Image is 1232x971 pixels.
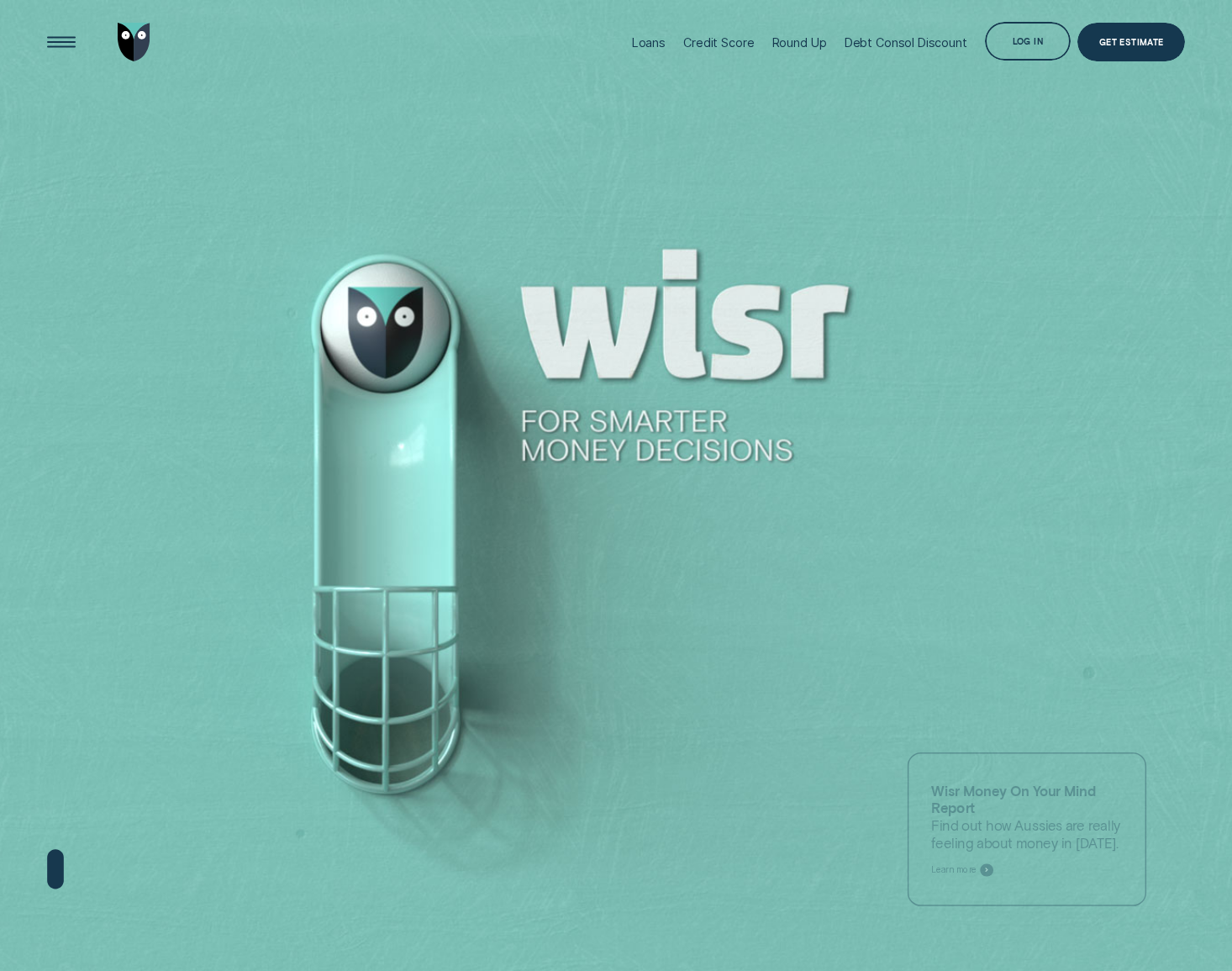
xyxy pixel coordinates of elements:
div: Round Up [772,35,827,50]
span: Learn more [931,865,977,876]
button: Open Menu [42,24,81,62]
strong: Wisr Money On Your Mind Report [931,782,1095,815]
button: Log in [985,22,1071,61]
img: Wisr [118,23,150,61]
a: Get Estimate [1077,23,1185,61]
p: Find out how Aussies are really feeling about money in [DATE]. [931,782,1122,852]
div: Credit Score [683,35,754,50]
div: Debt Consol Discount [845,35,967,50]
a: Wisr Money On Your Mind ReportFind out how Aussies are really feeling about money in [DATE].Learn... [907,752,1145,906]
div: Loans [632,35,666,50]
